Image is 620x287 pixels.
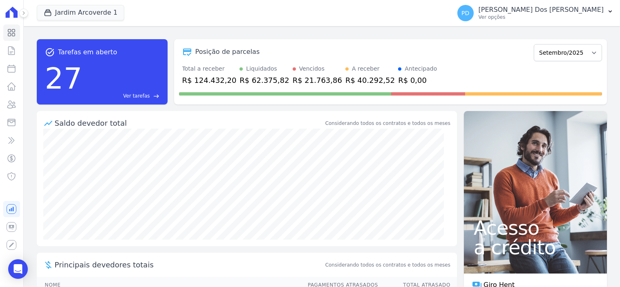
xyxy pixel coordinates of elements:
div: R$ 21.763,86 [293,75,342,86]
span: PD [461,10,469,16]
div: Posição de parcelas [195,47,260,57]
a: Ver tarefas east [85,92,159,100]
div: Vencidos [299,65,325,73]
span: a crédito [474,238,597,257]
span: Considerando todos os contratos e todos os meses [325,261,450,269]
div: Liquidados [246,65,277,73]
p: Ver opções [479,14,604,20]
div: R$ 124.432,20 [182,75,237,86]
div: Saldo devedor total [55,118,324,129]
button: Jardim Arcoverde 1 [37,5,125,20]
div: Total a receber [182,65,237,73]
div: 27 [45,57,83,100]
div: Considerando todos os contratos e todos os meses [325,120,450,127]
span: east [153,93,159,99]
div: Antecipado [405,65,437,73]
span: Tarefas em aberto [58,47,117,57]
div: Open Intercom Messenger [8,259,28,279]
span: Ver tarefas [123,92,150,100]
div: A receber [352,65,380,73]
span: Acesso [474,218,597,238]
span: Principais devedores totais [55,259,324,270]
button: PD [PERSON_NAME] Dos [PERSON_NAME] Ver opções [451,2,620,24]
div: R$ 62.375,82 [239,75,289,86]
div: R$ 40.292,52 [345,75,395,86]
p: [PERSON_NAME] Dos [PERSON_NAME] [479,6,604,14]
span: task_alt [45,47,55,57]
div: R$ 0,00 [398,75,437,86]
